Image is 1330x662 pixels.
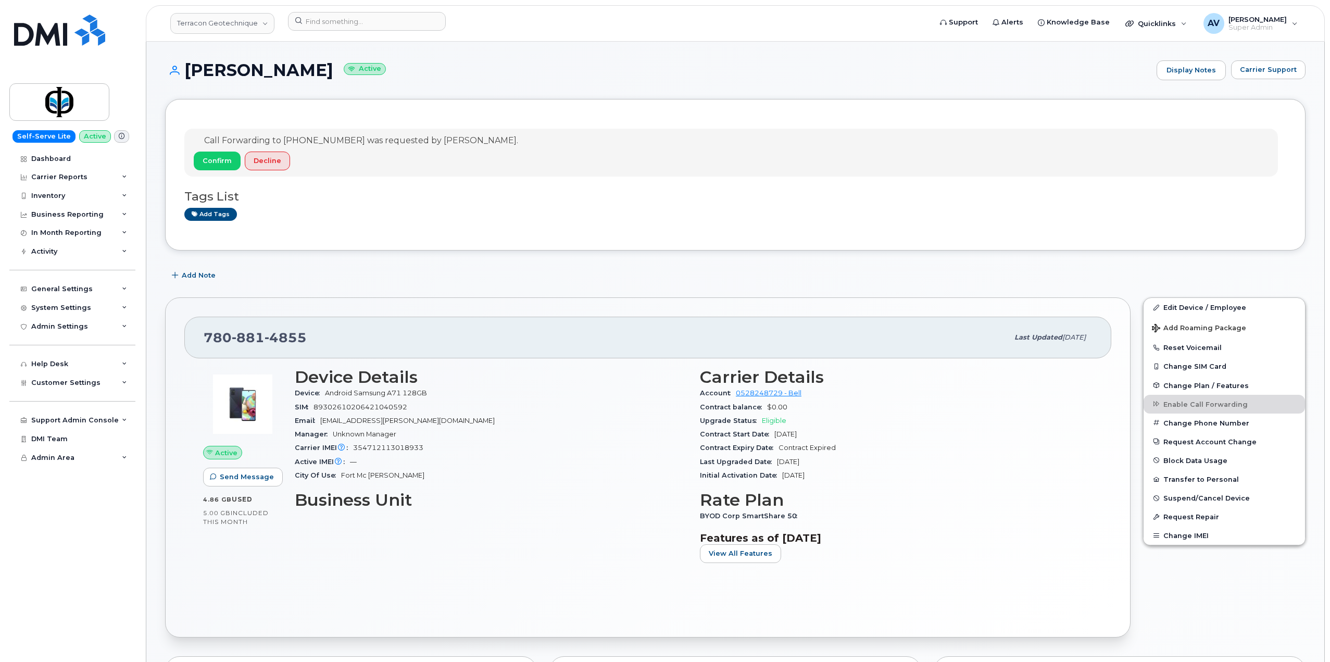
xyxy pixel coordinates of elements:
[774,430,797,438] span: [DATE]
[245,152,290,170] button: Decline
[203,156,232,166] span: Confirm
[1157,60,1226,80] a: Display Notes
[700,389,736,397] span: Account
[295,458,350,466] span: Active IMEI
[1144,376,1305,395] button: Change Plan / Features
[344,63,386,75] small: Active
[182,270,216,280] span: Add Note
[313,403,407,411] span: 89302610206421040592
[1144,432,1305,451] button: Request Account Change
[1144,507,1305,526] button: Request Repair
[1231,60,1306,79] button: Carrier Support
[762,417,786,424] span: Eligible
[203,509,269,526] span: included this month
[700,430,774,438] span: Contract Start Date
[1144,298,1305,317] a: Edit Device / Employee
[265,330,307,345] span: 4855
[1240,65,1297,74] span: Carrier Support
[1144,338,1305,357] button: Reset Voicemail
[1163,400,1248,408] span: Enable Call Forwarding
[204,330,307,345] span: 780
[777,458,799,466] span: [DATE]
[1062,333,1086,341] span: [DATE]
[232,330,265,345] span: 881
[700,417,762,424] span: Upgrade Status
[700,444,779,452] span: Contract Expiry Date
[1144,357,1305,376] button: Change SIM Card
[736,389,801,397] a: 0528248729 - Bell
[700,532,1093,544] h3: Features as of [DATE]
[709,548,772,558] span: View All Features
[194,152,241,170] button: Confirm
[1014,333,1062,341] span: Last updated
[700,491,1093,509] h3: Rate Plan
[353,444,423,452] span: 354712113018933
[1163,381,1249,389] span: Change Plan / Features
[700,512,802,520] span: BYOD Corp SmartShare 50
[254,156,281,166] span: Decline
[295,471,341,479] span: City Of Use
[220,472,274,482] span: Send Message
[341,471,424,479] span: Fort Mc [PERSON_NAME]
[779,444,836,452] span: Contract Expired
[1144,489,1305,507] button: Suspend/Cancel Device
[203,468,283,486] button: Send Message
[295,444,353,452] span: Carrier IMEI
[350,458,357,466] span: —
[232,495,253,503] span: used
[295,403,313,411] span: SIM
[203,496,232,503] span: 4.86 GB
[1163,494,1250,502] span: Suspend/Cancel Device
[700,403,767,411] span: Contract balance
[700,458,777,466] span: Last Upgraded Date
[782,471,805,479] span: [DATE]
[1144,317,1305,338] button: Add Roaming Package
[325,389,427,397] span: Android Samsung A71 128GB
[320,417,495,424] span: [EMAIL_ADDRESS][PERSON_NAME][DOMAIN_NAME]
[333,430,396,438] span: Unknown Manager
[184,190,1286,203] h3: Tags List
[165,61,1151,79] h1: [PERSON_NAME]
[211,373,274,435] img: image20231002-3703462-2fiket.jpeg
[700,544,781,563] button: View All Features
[1144,451,1305,470] button: Block Data Usage
[165,266,224,285] button: Add Note
[184,208,237,221] a: Add tags
[204,135,518,145] span: Call Forwarding to [PHONE_NUMBER] was requested by [PERSON_NAME].
[700,471,782,479] span: Initial Activation Date
[215,448,237,458] span: Active
[295,417,320,424] span: Email
[1144,414,1305,432] button: Change Phone Number
[700,368,1093,386] h3: Carrier Details
[1144,395,1305,414] button: Enable Call Forwarding
[203,509,231,517] span: 5.00 GB
[295,368,687,386] h3: Device Details
[1152,324,1246,334] span: Add Roaming Package
[295,430,333,438] span: Manager
[1144,526,1305,545] button: Change IMEI
[295,491,687,509] h3: Business Unit
[295,389,325,397] span: Device
[1144,470,1305,489] button: Transfer to Personal
[767,403,787,411] span: $0.00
